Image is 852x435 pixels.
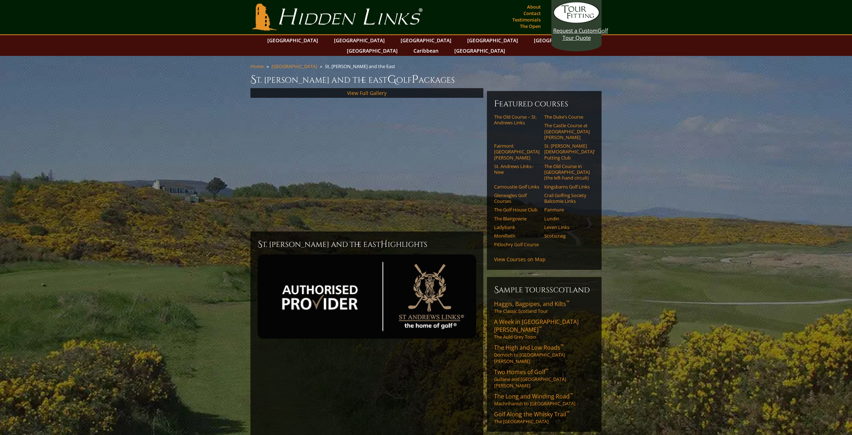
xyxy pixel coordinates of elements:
[544,224,590,230] a: Leven Links
[272,63,317,70] a: [GEOGRAPHIC_DATA]
[380,239,388,250] span: H
[544,192,590,204] a: Crail Golfing Society Balcomie Links
[544,143,590,161] a: St. [PERSON_NAME] [DEMOGRAPHIC_DATA]’ Putting Club
[397,35,455,46] a: [GEOGRAPHIC_DATA]
[518,21,542,31] a: The Open
[566,410,569,416] sup: ™
[451,46,509,56] a: [GEOGRAPHIC_DATA]
[545,367,549,373] sup: ™
[250,63,264,70] a: Home
[494,410,594,425] a: Golf Along the Whisky Trail™The [GEOGRAPHIC_DATA]
[494,318,579,334] span: A Week in [GEOGRAPHIC_DATA][PERSON_NAME]
[258,254,476,339] img: st-andrews-authorized-provider-2
[494,224,540,230] a: Ladybank
[494,184,540,190] a: Carnoustie Golf Links
[494,392,573,400] span: The Long and Winding Road
[566,299,569,305] sup: ™
[494,216,540,221] a: The Blairgowrie
[544,207,590,212] a: Panmure
[494,300,594,314] a: Haggis, Bagpipes, and Kilts™The Classic Scotland Tour
[494,114,540,126] a: The Old Course – St. Andrews Links
[494,192,540,204] a: Gleneagles Golf Courses
[560,343,564,349] sup: ™
[544,114,590,120] a: The Duke’s Course
[539,325,542,331] sup: ™
[494,143,540,161] a: Fairmont [GEOGRAPHIC_DATA][PERSON_NAME]
[544,233,590,239] a: Scotscraig
[330,35,388,46] a: [GEOGRAPHIC_DATA]
[258,239,476,250] h2: St. [PERSON_NAME] and the East ighlights
[494,344,564,352] span: The High and Low Roads
[494,163,540,175] a: St. Andrews Links–New
[494,300,569,308] span: Haggis, Bagpipes, and Kilts
[494,233,540,239] a: Monifieth
[494,410,569,418] span: Golf Along the Whisky Trail
[544,123,590,140] a: The Castle Course at [GEOGRAPHIC_DATA][PERSON_NAME]
[494,368,594,389] a: Two Homes of Golf™Gullane and [GEOGRAPHIC_DATA][PERSON_NAME]
[494,368,549,376] span: Two Homes of Golf
[553,27,598,34] span: Request a Custom
[494,256,546,263] a: View Courses on Map
[325,63,398,70] li: St. [PERSON_NAME] and the East
[553,2,600,41] a: Request a CustomGolf Tour Quote
[464,35,522,46] a: [GEOGRAPHIC_DATA]
[544,216,590,221] a: Lundin
[264,35,322,46] a: [GEOGRAPHIC_DATA]
[494,242,540,247] a: Pitlochry Golf Course
[387,72,396,87] span: G
[494,207,540,212] a: The Golf House Club
[494,344,594,364] a: The High and Low Roads™Dornoch to [GEOGRAPHIC_DATA][PERSON_NAME]
[410,46,442,56] a: Caribbean
[343,46,401,56] a: [GEOGRAPHIC_DATA]
[525,2,542,12] a: About
[544,163,590,181] a: The Old Course in [GEOGRAPHIC_DATA] (the left-hand circuit)
[544,184,590,190] a: Kingsbarns Golf Links
[511,15,542,25] a: Testimonials
[570,392,573,398] sup: ™
[494,284,594,296] h6: Sample ToursScotland
[250,72,602,87] h1: St. [PERSON_NAME] and the East olf ackages
[494,318,594,340] a: A Week in [GEOGRAPHIC_DATA][PERSON_NAME]™The Auld Grey Toon
[412,72,418,87] span: P
[522,8,542,18] a: Contact
[530,35,588,46] a: [GEOGRAPHIC_DATA]
[494,98,594,110] h6: Featured Courses
[494,392,594,407] a: The Long and Winding Road™Machrihanish to [GEOGRAPHIC_DATA]
[347,90,387,96] a: View Full Gallery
